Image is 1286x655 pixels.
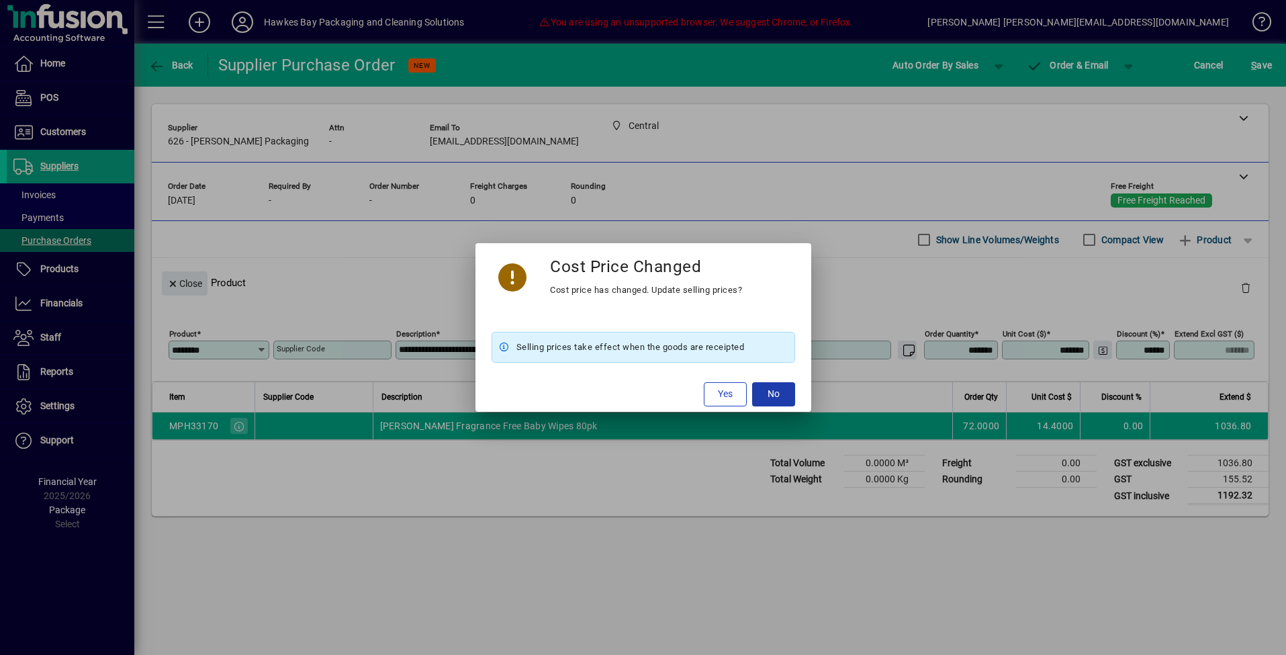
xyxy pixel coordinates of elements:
div: Cost price has changed. Update selling prices? [550,282,742,298]
span: Yes [718,387,733,401]
button: Yes [704,382,747,406]
button: No [752,382,795,406]
span: No [768,387,780,401]
span: Selling prices take effect when the goods are receipted [516,339,745,355]
h3: Cost Price Changed [550,257,701,276]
